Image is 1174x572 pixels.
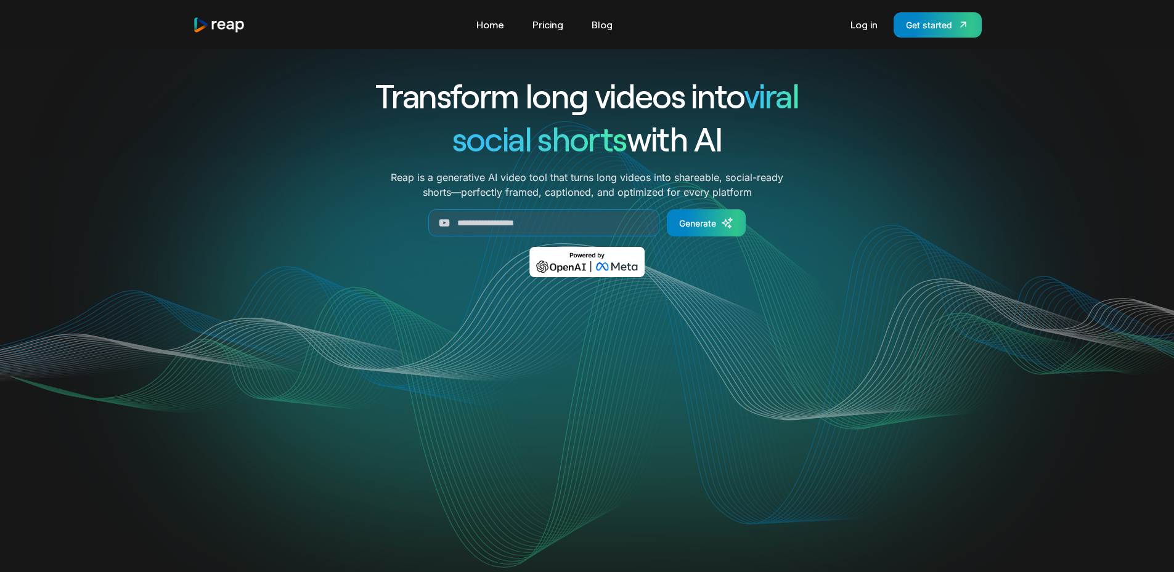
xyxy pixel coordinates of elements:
[667,209,746,236] a: Generate
[339,295,835,543] video: Your browser does not support the video tag.
[894,12,982,38] a: Get started
[526,15,569,34] a: Pricing
[744,75,799,115] span: viral
[906,18,952,31] div: Get started
[679,217,716,230] div: Generate
[331,209,844,236] form: Generate Form
[331,117,844,160] h1: with AI
[193,17,246,33] a: home
[391,170,783,199] p: Reap is a generative AI video tool that turns long videos into shareable, social-ready shorts—per...
[585,15,619,34] a: Blog
[331,74,844,117] h1: Transform long videos into
[452,118,627,158] span: social shorts
[470,15,510,34] a: Home
[844,15,884,34] a: Log in
[529,247,645,277] img: Powered by OpenAI & Meta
